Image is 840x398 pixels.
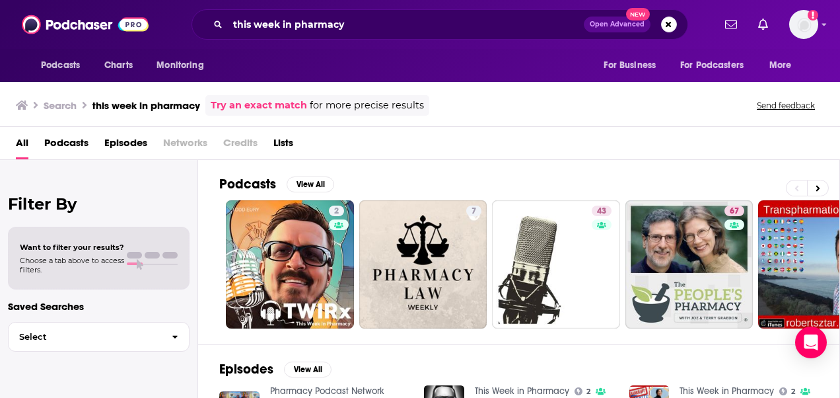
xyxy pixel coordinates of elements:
[32,53,97,78] button: open menu
[753,13,773,36] a: Show notifications dropdown
[192,9,688,40] div: Search podcasts, credits, & more...
[795,327,827,358] div: Open Intercom Messenger
[104,56,133,75] span: Charts
[475,385,569,397] a: This Week in Pharmacy
[20,256,124,274] span: Choose a tab above to access filters.
[625,200,753,329] a: 67
[626,8,650,20] span: New
[270,385,384,397] a: Pharmacy Podcast Network
[590,21,645,28] span: Open Advanced
[163,132,207,159] span: Networks
[20,243,124,252] span: Want to filter your results?
[779,387,795,395] a: 2
[228,14,584,35] input: Search podcasts, credits, & more...
[492,200,620,329] a: 43
[147,53,221,78] button: open menu
[724,206,744,216] a: 67
[680,385,774,397] a: This Week in Pharmacy
[219,176,276,192] h2: Podcasts
[680,56,744,75] span: For Podcasters
[472,205,476,218] span: 7
[8,300,190,313] p: Saved Searches
[789,10,818,39] span: Logged in as caseya
[584,17,650,32] button: Open AdvancedNew
[597,205,606,218] span: 43
[8,322,190,352] button: Select
[359,200,487,329] a: 7
[672,53,763,78] button: open menu
[310,98,424,113] span: for more precise results
[104,132,147,159] a: Episodes
[44,99,77,112] h3: Search
[9,333,161,341] span: Select
[789,10,818,39] button: Show profile menu
[808,10,818,20] svg: Add a profile image
[594,53,672,78] button: open menu
[22,12,149,37] img: Podchaser - Follow, Share and Rate Podcasts
[466,206,481,216] a: 7
[211,98,307,113] a: Try an exact match
[8,194,190,214] h2: Filter By
[219,361,332,378] a: EpisodesView All
[730,205,739,218] span: 67
[44,132,88,159] a: Podcasts
[753,100,819,111] button: Send feedback
[226,200,354,329] a: 2
[219,176,334,192] a: PodcastsView All
[157,56,203,75] span: Monitoring
[575,387,590,395] a: 2
[791,389,795,395] span: 2
[720,13,742,36] a: Show notifications dropdown
[769,56,792,75] span: More
[273,132,293,159] a: Lists
[334,205,339,218] span: 2
[592,206,612,216] a: 43
[16,132,28,159] a: All
[789,10,818,39] img: User Profile
[223,132,258,159] span: Credits
[604,56,656,75] span: For Business
[586,389,590,395] span: 2
[760,53,808,78] button: open menu
[96,53,141,78] a: Charts
[287,177,334,192] button: View All
[92,99,200,112] h3: this week in pharmacy
[284,362,332,378] button: View All
[329,206,344,216] a: 2
[219,361,273,378] h2: Episodes
[41,56,80,75] span: Podcasts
